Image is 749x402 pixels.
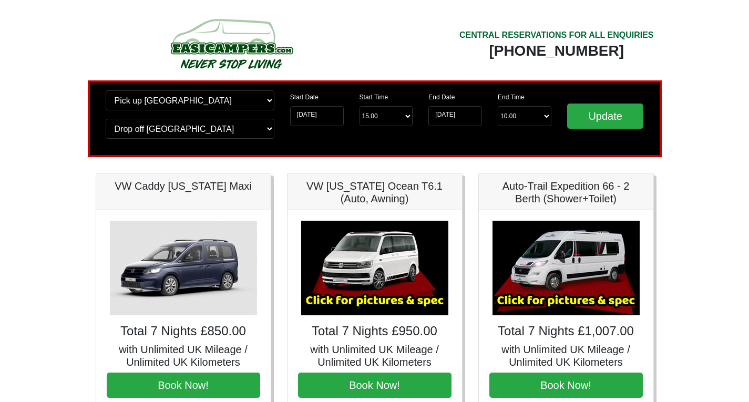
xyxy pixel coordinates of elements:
button: Book Now! [107,373,260,398]
button: Book Now! [489,373,643,398]
label: Start Time [360,92,388,102]
h5: with Unlimited UK Mileage / Unlimited UK Kilometers [298,343,452,368]
input: Start Date [290,106,344,126]
h5: Auto-Trail Expedition 66 - 2 Berth (Shower+Toilet) [489,180,643,205]
h5: VW Caddy [US_STATE] Maxi [107,180,260,192]
h4: Total 7 Nights £850.00 [107,324,260,339]
h5: with Unlimited UK Mileage / Unlimited UK Kilometers [489,343,643,368]
div: [PHONE_NUMBER] [459,42,654,60]
img: VW California Ocean T6.1 (Auto, Awning) [301,221,448,315]
input: Update [567,104,644,129]
img: VW Caddy California Maxi [110,221,257,315]
label: End Time [498,92,525,102]
button: Book Now! [298,373,452,398]
label: End Date [428,92,455,102]
h4: Total 7 Nights £950.00 [298,324,452,339]
div: CENTRAL RESERVATIONS FOR ALL ENQUIRIES [459,29,654,42]
h5: VW [US_STATE] Ocean T6.1 (Auto, Awning) [298,180,452,205]
input: Return Date [428,106,482,126]
h4: Total 7 Nights £1,007.00 [489,324,643,339]
img: campers-checkout-logo.png [131,15,331,73]
h5: with Unlimited UK Mileage / Unlimited UK Kilometers [107,343,260,368]
img: Auto-Trail Expedition 66 - 2 Berth (Shower+Toilet) [493,221,640,315]
label: Start Date [290,92,319,102]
